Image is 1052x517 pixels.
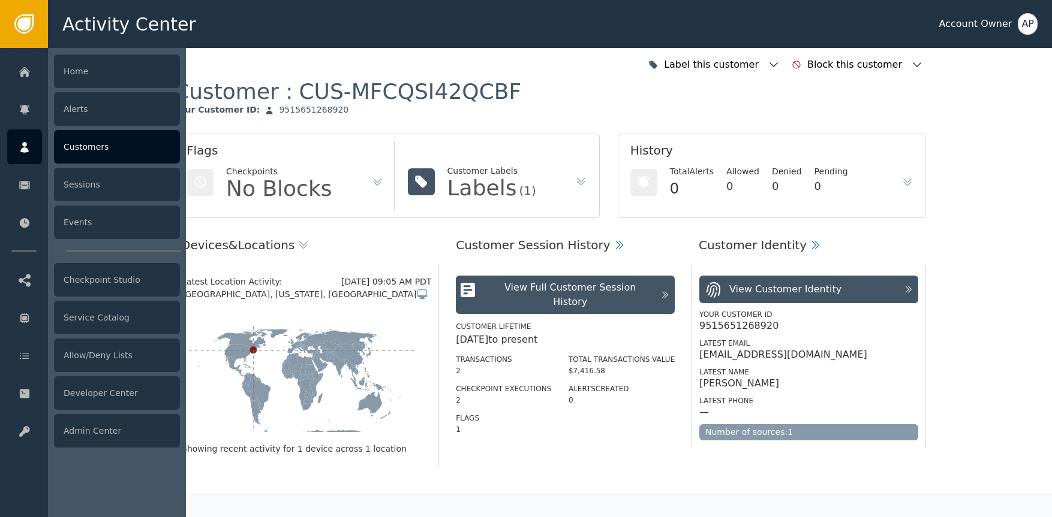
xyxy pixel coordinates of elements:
[456,355,512,364] label: Transactions
[54,263,180,297] div: Checkpoint Studio
[182,276,341,288] div: Latest Location Activity:
[7,376,180,410] a: Developer Center
[699,367,918,377] div: Latest Name
[7,92,180,126] a: Alerts
[814,178,848,194] div: 0
[187,141,383,165] div: Flags
[699,424,918,440] div: Number of sources: 1
[456,322,531,331] label: Customer Lifetime
[54,301,180,334] div: Service Catalog
[645,52,783,78] button: Label this customer
[699,349,867,361] div: [EMAIL_ADDRESS][DOMAIN_NAME]
[54,205,180,239] div: Events
[699,309,918,320] div: Your Customer ID
[456,236,610,254] div: Customer Session History
[174,78,521,105] div: Customer :
[7,205,180,240] a: Events
[1018,13,1038,35] button: AP
[729,282,841,297] div: View Customer Identity
[447,177,517,199] div: Labels
[7,338,180,373] a: Allow/Deny Lists
[456,276,675,314] button: View Full Customer Session History
[7,413,180,448] a: Admin Center
[7,129,180,164] a: Customers
[569,385,629,393] label: Alerts Created
[807,58,905,72] div: Block this customer
[182,288,416,301] span: [GEOGRAPHIC_DATA], [US_STATE], [GEOGRAPHIC_DATA]
[814,165,848,178] div: Pending
[630,141,913,165] div: History
[699,236,807,254] div: Customer Identity
[456,332,675,347] div: [DATE] to present
[226,178,332,199] div: No Blocks
[54,376,180,410] div: Developer Center
[7,54,180,89] a: Home
[62,11,196,38] span: Activity Center
[519,185,536,196] div: (1)
[181,236,294,254] div: Devices & Locations
[772,165,802,178] div: Denied
[699,395,918,406] div: Latest Phone
[7,167,180,202] a: Sessions
[456,385,551,393] label: Checkpoint Executions
[939,17,1012,31] div: Account Owner
[664,58,762,72] div: Label this customer
[54,55,180,88] div: Home
[569,365,675,376] div: $7,416.58
[174,105,260,116] div: Your Customer ID :
[54,92,180,126] div: Alerts
[699,377,779,389] div: [PERSON_NAME]
[569,395,675,406] div: 0
[7,262,180,297] a: Checkpoint Studio
[699,338,918,349] div: Latest Email
[7,300,180,335] a: Service Catalog
[54,130,180,164] div: Customers
[341,276,431,288] div: [DATE] 09:05 AM PDT
[456,395,551,406] div: 2
[772,178,802,194] div: 0
[569,355,675,364] label: Total Transactions Value
[226,165,332,178] div: Checkpoints
[299,78,521,105] div: CUS-MFCQSI42QCBF
[726,165,759,178] div: Allowed
[699,406,709,418] div: —
[699,276,918,303] button: View Customer Identity
[726,178,759,194] div: 0
[279,105,348,116] div: 9515651268920
[699,320,779,332] div: 9515651268920
[54,338,180,372] div: Allow/Deny Lists
[447,165,536,177] div: Customer Labels
[670,178,714,199] div: 0
[456,424,551,435] div: 1
[54,414,180,448] div: Admin Center
[54,168,180,201] div: Sessions
[456,414,479,422] label: Flags
[670,165,714,178] div: Total Alerts
[486,280,654,309] div: View Full Customer Session History
[789,52,926,78] button: Block this customer
[456,365,551,376] div: 2
[182,443,431,455] div: Showing recent activity for 1 device across 1 location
